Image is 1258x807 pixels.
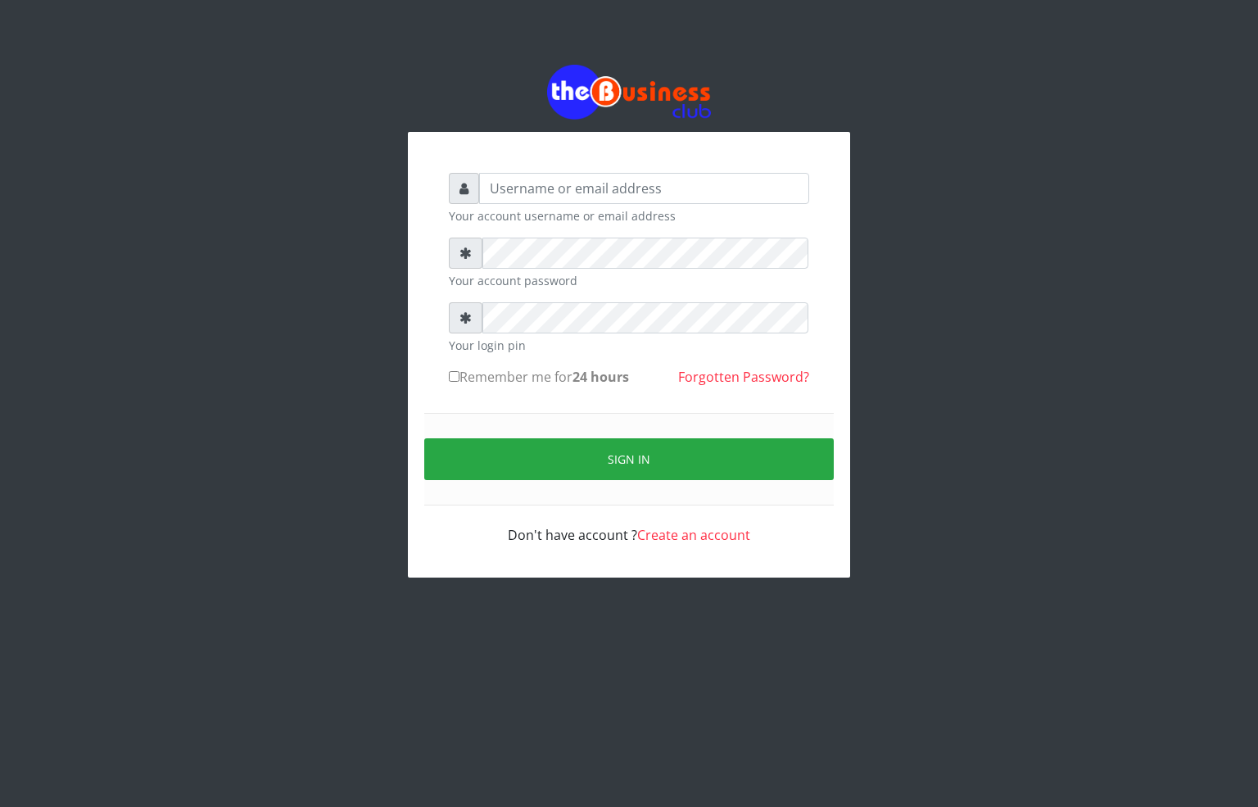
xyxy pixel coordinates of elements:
b: 24 hours [572,368,629,386]
div: Don't have account ? [449,506,809,545]
a: Forgotten Password? [678,368,809,386]
small: Your login pin [449,337,809,354]
label: Remember me for [449,367,629,387]
a: Create an account [637,526,750,544]
input: Username or email address [479,173,809,204]
input: Remember me for24 hours [449,371,459,382]
button: Sign in [424,438,834,480]
small: Your account password [449,272,809,289]
small: Your account username or email address [449,207,809,224]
